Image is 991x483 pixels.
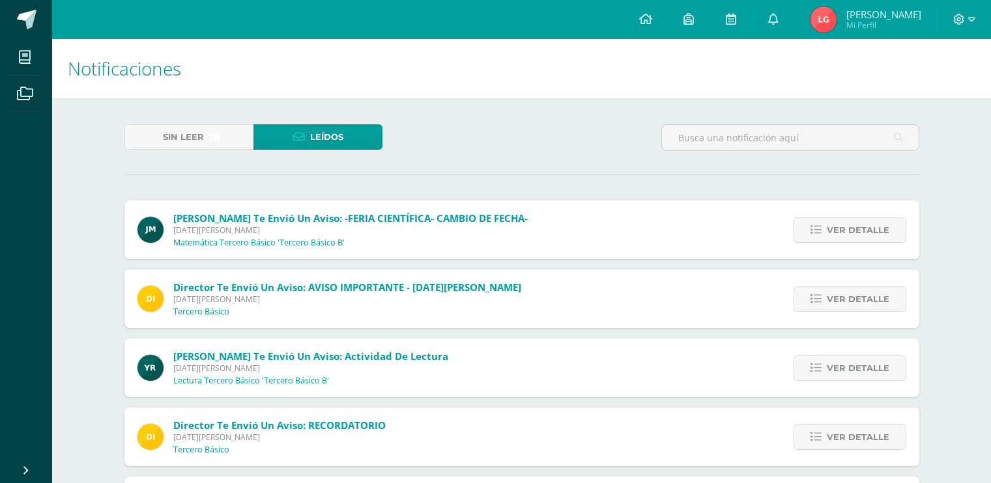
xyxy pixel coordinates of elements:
img: 68f22fc691a25975abbfbeab9e04d97e.png [811,7,837,33]
span: [DATE][PERSON_NAME] [173,294,521,305]
span: Ver detalle [827,425,889,449]
img: f0b35651ae50ff9c693c4cbd3f40c4bb.png [137,286,164,312]
span: [DATE][PERSON_NAME] [173,225,528,236]
p: Lectura Tercero Básico 'Tercero Básico B' [173,376,329,386]
a: Sin leer(2) [124,124,253,150]
span: [DATE][PERSON_NAME] [173,432,386,443]
span: Leídos [310,125,343,149]
span: Mi Perfil [846,20,921,31]
p: Tercero Básico [173,445,229,455]
img: 765d7ba1372dfe42393184f37ff644ec.png [137,355,164,381]
span: Ver detalle [827,218,889,242]
span: Ver detalle [827,287,889,311]
span: Notificaciones [68,56,181,81]
a: Leídos [253,124,382,150]
span: Director te envió un aviso: AVISO IMPORTANTE - [DATE][PERSON_NAME] [173,281,521,294]
img: 6bd1f88eaa8f84a993684add4ac8f9ce.png [137,217,164,243]
span: [PERSON_NAME] [846,8,921,21]
span: [PERSON_NAME] te envió un aviso: Actividad de Lectura [173,350,448,363]
span: [PERSON_NAME] te envió un aviso: -FERIA CIENTÍFICA- CAMBIO DE FECHA- [173,212,528,225]
p: Tercero Básico [173,307,229,317]
p: Matemática Tercero Básico 'Tercero Básico B' [173,238,345,248]
img: f0b35651ae50ff9c693c4cbd3f40c4bb.png [137,424,164,450]
span: Ver detalle [827,356,889,380]
span: (2) [209,125,221,149]
span: [DATE][PERSON_NAME] [173,363,448,374]
input: Busca una notificación aquí [662,125,919,150]
span: Director te envió un aviso: RECORDATORIO [173,419,386,432]
span: Sin leer [163,125,204,149]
